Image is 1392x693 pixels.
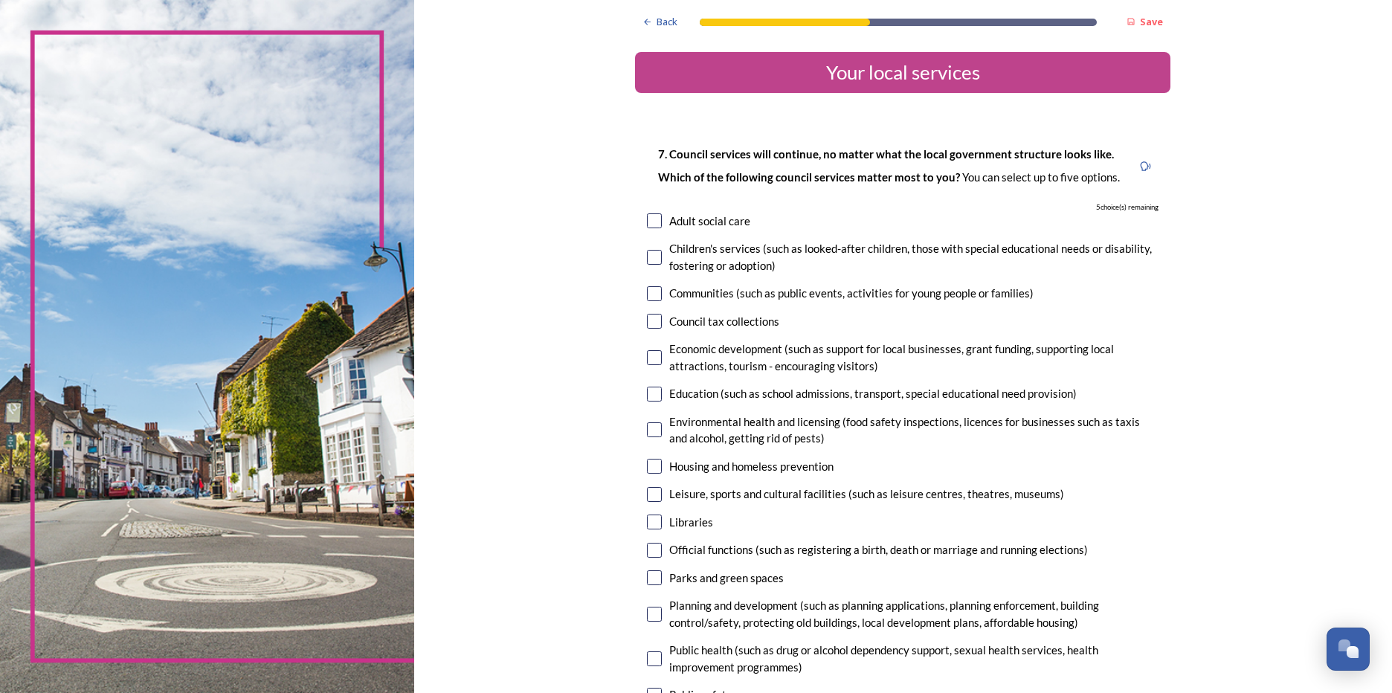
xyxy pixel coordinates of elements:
div: Adult social care [669,213,750,230]
span: Back [657,15,677,29]
div: Housing and homeless prevention [669,458,834,475]
strong: Which of the following council services matter most to you? [658,170,962,184]
div: Children's services (such as looked-after children, those with special educational needs or disab... [669,240,1159,274]
div: Economic development (such as support for local businesses, grant funding, supporting local attra... [669,341,1159,374]
div: Education (such as school admissions, transport, special educational need provision) [669,385,1077,402]
div: Public health (such as drug or alcohol dependency support, sexual health services, health improve... [669,642,1159,675]
p: You can select up to five options. [658,170,1120,185]
div: Communities (such as public events, activities for young people or families) [669,285,1034,302]
span: 5 choice(s) remaining [1096,202,1159,213]
button: Open Chat [1327,628,1370,671]
div: Official functions (such as registering a birth, death or marriage and running elections) [669,541,1088,558]
div: Libraries [669,514,713,531]
div: Leisure, sports and cultural facilities (such as leisure centres, theatres, museums) [669,486,1064,503]
strong: 7. Council services will continue, no matter what the local government structure looks like. [658,147,1114,161]
strong: Save [1140,15,1163,28]
div: Your local services [641,58,1164,87]
div: Environmental health and licensing (food safety inspections, licences for businesses such as taxi... [669,413,1159,447]
div: Council tax collections [669,313,779,330]
div: Parks and green spaces [669,570,784,587]
div: Planning and development (such as planning applications, planning enforcement, building control/s... [669,597,1159,631]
